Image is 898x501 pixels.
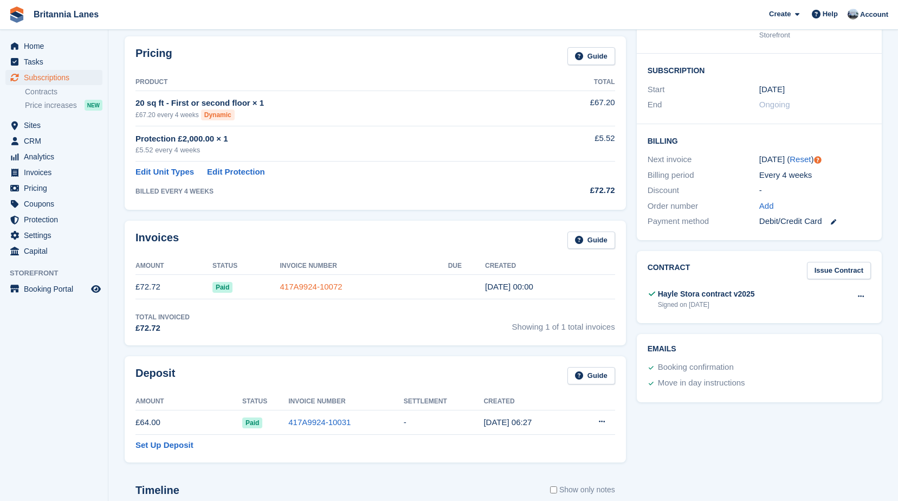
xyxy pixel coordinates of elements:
div: Order number [648,200,759,213]
a: 417A9924-10072 [280,282,342,291]
a: menu [5,196,102,211]
div: Start [648,83,759,96]
a: Set Up Deposit [135,439,193,452]
th: Total [538,74,615,91]
th: Invoice Number [280,258,448,275]
span: Storefront [10,268,108,279]
div: BILLED EVERY 4 WEEKS [135,187,538,196]
a: menu [5,212,102,227]
div: Payment method [648,215,759,228]
span: Booking Portal [24,281,89,297]
td: £64.00 [135,410,242,435]
input: Show only notes [550,484,557,496]
span: Create [769,9,791,20]
a: menu [5,228,102,243]
a: 417A9924-10031 [288,418,351,427]
a: Guide [567,367,615,385]
span: Capital [24,243,89,259]
span: Account [860,9,888,20]
span: Sites [24,118,89,133]
span: Price increases [25,100,77,111]
a: menu [5,281,102,297]
a: Preview store [89,282,102,296]
div: Move in day instructions [658,377,745,390]
a: menu [5,181,102,196]
a: Britannia Lanes [29,5,103,23]
a: menu [5,165,102,180]
span: Invoices [24,165,89,180]
time: 2025-07-23 23:00:28 UTC [485,282,533,291]
a: menu [5,118,102,133]
span: CRM [24,133,89,149]
span: Ongoing [759,100,790,109]
h2: Deposit [135,367,175,385]
th: Amount [135,393,242,410]
div: Billing period [648,169,759,182]
span: Paid [212,282,232,293]
a: menu [5,38,102,54]
time: 2025-07-21 05:27:24 UTC [483,418,532,427]
th: Status [212,258,280,275]
span: Pricing [24,181,89,196]
div: £67.20 every 4 weeks [135,110,538,120]
th: Created [483,393,572,410]
div: [DATE] ( ) [759,153,871,166]
span: Tasks [24,54,89,69]
h2: Emails [648,345,871,354]
div: £72.72 [538,184,615,197]
th: Amount [135,258,212,275]
h2: Billing [648,135,871,146]
div: End [648,99,759,111]
a: Edit Unit Types [135,166,194,178]
a: menu [5,149,102,164]
span: Protection [24,212,89,227]
th: Due [448,258,485,275]
div: Protection £2,000.00 × 1 [135,133,538,145]
a: menu [5,133,102,149]
div: Every 4 weeks [759,169,871,182]
div: Storefront [759,30,871,41]
h2: Subscription [648,65,871,75]
th: Invoice Number [288,393,404,410]
a: Guide [567,47,615,65]
th: Created [485,258,615,275]
td: £5.52 [538,126,615,162]
div: Booking confirmation [658,361,734,374]
span: Settings [24,228,89,243]
div: Debit/Credit Card [759,215,871,228]
a: menu [5,243,102,259]
img: John Millership [848,9,858,20]
h2: Pricing [135,47,172,65]
img: stora-icon-8386f47178a22dfd0bd8f6a31ec36ba5ce8667c1dd55bd0f319d3a0aa187defe.svg [9,7,25,23]
div: Dynamic [201,110,235,120]
div: Tooltip anchor [813,155,823,165]
label: Show only notes [550,484,615,496]
span: Coupons [24,196,89,211]
div: Next invoice [648,153,759,166]
a: Reset [790,155,811,164]
td: - [404,410,484,435]
h2: Invoices [135,232,179,249]
a: Price increases NEW [25,99,102,111]
span: Subscriptions [24,70,89,85]
span: Help [823,9,838,20]
td: £67.20 [538,91,615,126]
a: Contracts [25,87,102,97]
div: Total Invoiced [135,312,190,322]
div: - [759,184,871,197]
div: £72.72 [135,322,190,335]
div: £5.52 every 4 weeks [135,145,538,156]
span: Paid [242,418,262,428]
h2: Timeline [135,484,179,497]
div: 20 sq ft - First or second floor × 1 [135,97,538,110]
span: Home [24,38,89,54]
div: NEW [85,100,102,111]
a: Issue Contract [807,262,871,280]
th: Product [135,74,538,91]
td: £72.72 [135,275,212,299]
h2: Contract [648,262,690,280]
a: Guide [567,232,615,249]
div: Signed on [DATE] [658,300,755,310]
th: Status [242,393,288,410]
span: Analytics [24,149,89,164]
